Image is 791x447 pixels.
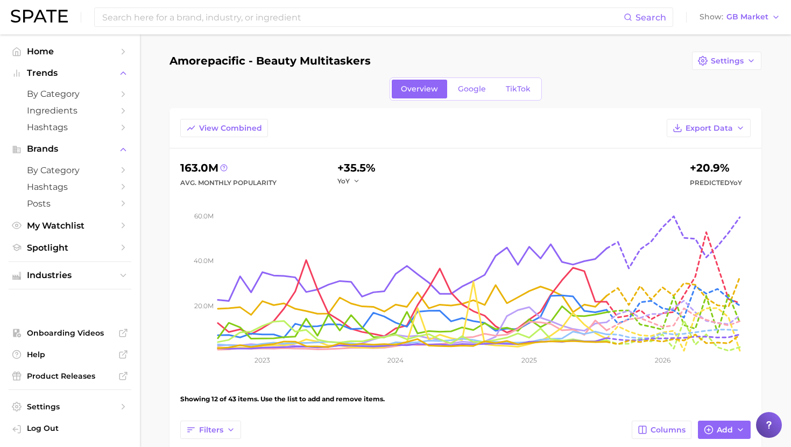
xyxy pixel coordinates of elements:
a: Onboarding Videos [9,325,131,341]
tspan: 2026 [655,356,670,364]
a: My Watchlist [9,217,131,234]
div: +20.9% [690,159,742,176]
span: GB Market [726,14,768,20]
button: Settings [692,52,761,70]
a: Log out. Currently logged in with e-mail mathilde@spate.nyc. [9,420,131,438]
div: +35.5% [337,159,376,176]
a: Google [449,80,495,98]
tspan: 2024 [387,356,404,364]
span: Google [458,84,486,94]
a: by Category [9,162,131,179]
span: Filters [199,425,223,435]
input: Search here for a brand, industry, or ingredient [101,8,624,26]
h1: Amorepacific - Beauty Multitaskers [169,55,371,67]
a: by Category [9,86,131,102]
a: Home [9,43,131,60]
span: by Category [27,165,113,175]
span: Show [700,14,723,20]
span: Search [635,12,666,23]
tspan: 60.0m [194,212,214,220]
span: Posts [27,198,113,209]
span: by Category [27,89,113,99]
a: Spotlight [9,239,131,256]
a: Hashtags [9,179,131,195]
span: Ingredients [27,105,113,116]
span: Home [27,46,113,56]
span: Onboarding Videos [27,328,113,338]
a: Posts [9,195,131,212]
span: Settings [27,402,113,411]
button: Industries [9,267,131,283]
span: YoY [730,179,742,187]
tspan: 40.0m [194,257,214,265]
span: Brands [27,144,113,154]
span: YoY [337,176,350,186]
button: Filters [180,421,241,439]
a: Ingredients [9,102,131,119]
button: ShowGB Market [697,10,783,24]
button: Columns [632,421,691,439]
span: Product Releases [27,371,113,381]
span: TikTok [506,84,531,94]
a: Help [9,346,131,363]
span: Settings [711,56,744,66]
a: TikTok [497,80,540,98]
button: Add [698,421,751,439]
span: Industries [27,271,113,280]
button: View Combined [180,119,268,137]
span: Hashtags [27,182,113,192]
button: Export Data [667,119,751,137]
span: Columns [651,425,686,435]
span: Export Data [686,124,733,133]
img: SPATE [11,10,68,23]
span: Trends [27,68,113,78]
span: View Combined [199,124,262,133]
span: Help [27,350,113,359]
div: Showing 12 of 43 items. Use the list to add and remove items. [180,384,751,414]
a: Overview [392,80,447,98]
span: Spotlight [27,243,113,253]
span: Add [717,425,733,435]
span: My Watchlist [27,221,113,231]
tspan: 2025 [521,356,537,364]
span: Predicted [690,176,742,189]
div: Avg. Monthly Popularity [180,176,277,189]
tspan: 2023 [255,356,270,364]
a: Hashtags [9,119,131,136]
button: Trends [9,65,131,81]
button: YoY [337,176,361,186]
span: Hashtags [27,122,113,132]
a: Settings [9,399,131,415]
tspan: 20.0m [194,302,214,310]
div: 163.0m [180,159,277,176]
span: Log Out [27,423,123,433]
button: Brands [9,141,131,157]
span: Overview [401,84,438,94]
a: Product Releases [9,368,131,384]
